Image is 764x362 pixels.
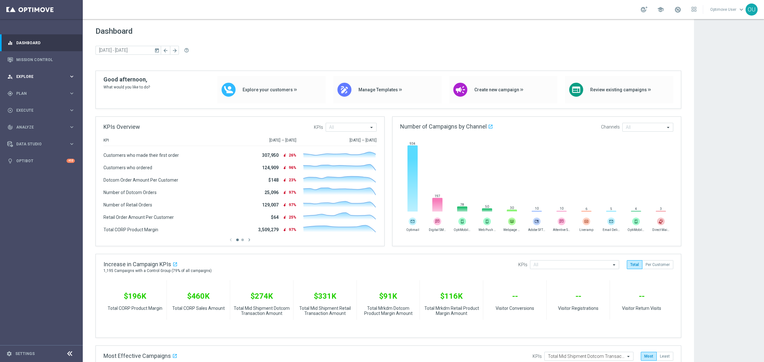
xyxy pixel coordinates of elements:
a: Settings [15,352,35,356]
button: track_changes Analyze keyboard_arrow_right [7,125,75,130]
span: school [657,6,664,13]
button: Data Studio keyboard_arrow_right [7,142,75,147]
i: settings [6,351,12,357]
button: person_search Explore keyboard_arrow_right [7,74,75,79]
i: keyboard_arrow_right [69,90,75,96]
i: lightbulb [7,158,13,164]
i: keyboard_arrow_right [69,107,75,113]
i: keyboard_arrow_right [69,73,75,80]
a: Dashboard [16,34,75,51]
div: Plan [7,91,69,96]
span: Plan [16,92,69,95]
i: keyboard_arrow_right [69,141,75,147]
i: track_changes [7,124,13,130]
div: Execute [7,108,69,113]
div: +10 [67,159,75,163]
i: gps_fixed [7,91,13,96]
button: play_circle_outline Execute keyboard_arrow_right [7,108,75,113]
div: Explore [7,74,69,80]
a: Mission Control [16,51,75,68]
span: Execute [16,108,69,112]
div: Analyze [7,124,69,130]
i: keyboard_arrow_right [69,124,75,130]
div: Data Studio [7,141,69,147]
span: Analyze [16,125,69,129]
span: keyboard_arrow_down [738,6,745,13]
button: equalizer Dashboard [7,40,75,45]
button: gps_fixed Plan keyboard_arrow_right [7,91,75,96]
button: lightbulb Optibot +10 [7,158,75,164]
div: Mission Control [7,51,75,68]
div: Optibot [7,152,75,169]
button: Mission Control [7,57,75,62]
a: Optibot [16,152,67,169]
span: Explore [16,75,69,79]
a: Optimove Userkeyboard_arrow_down [710,5,746,14]
div: Dashboard [7,34,75,51]
div: OU [746,3,758,16]
i: person_search [7,74,13,80]
i: equalizer [7,40,13,46]
i: play_circle_outline [7,108,13,113]
span: Data Studio [16,142,69,146]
